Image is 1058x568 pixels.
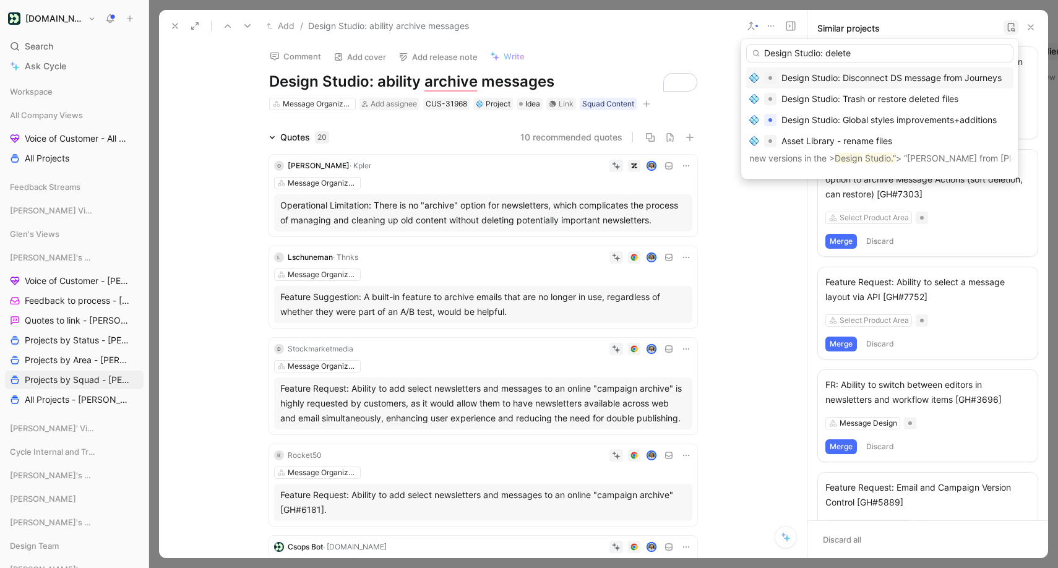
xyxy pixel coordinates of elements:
p: new versions in the > > “[PERSON_NAME] from [PERSON_NAME][DOMAIN_NAME] requested [749,151,1010,166]
span: Design Studio: Disconnect DS message from Journeys [781,72,1002,83]
span: Design Studio: Trash or restore deleted files [781,93,958,104]
mark: Design [835,153,862,163]
img: 💠 [749,94,759,104]
img: 💠 [749,136,759,146]
span: Design Studio: Global styles improvements+additions [781,114,997,125]
span: Asset Library - rename files [781,136,892,146]
mark: Studio.” [865,153,896,163]
img: 💠 [749,115,759,125]
input: Search... [746,44,1013,62]
img: 💠 [749,73,759,83]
